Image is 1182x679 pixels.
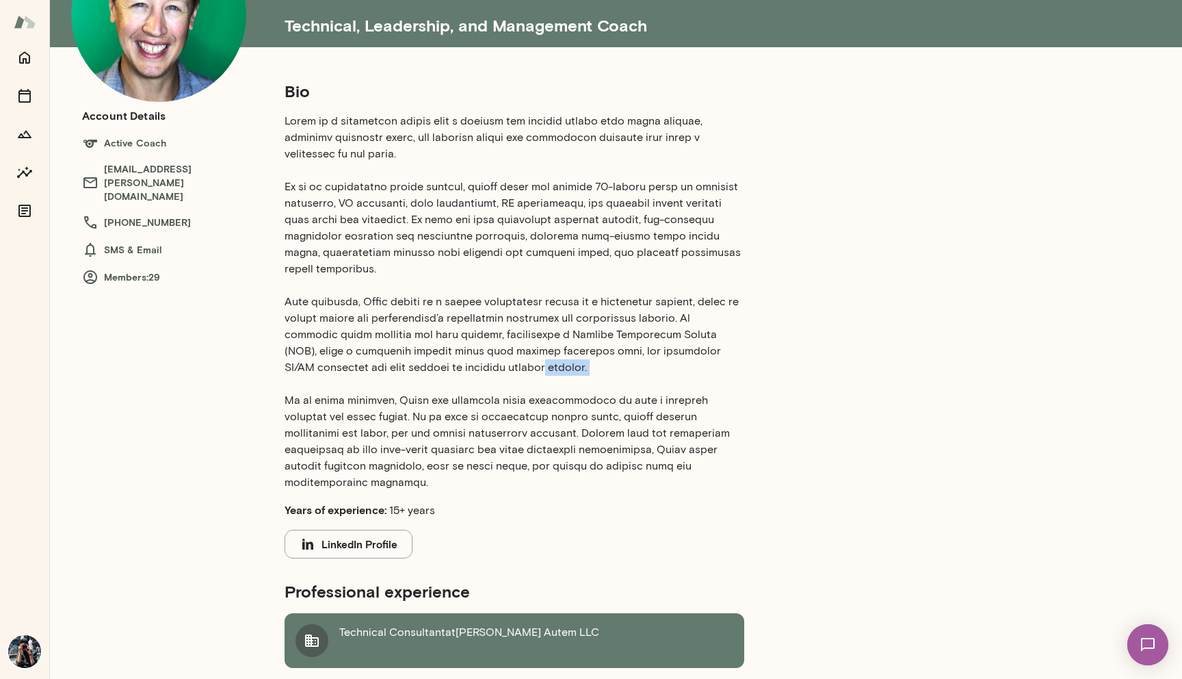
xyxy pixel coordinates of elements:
[285,3,1105,36] h5: Technical, Leadership, and Management Coach
[285,503,386,516] b: Years of experience:
[11,120,38,148] button: Growth Plan
[82,269,257,285] h6: Members: 29
[11,82,38,110] button: Sessions
[14,9,36,35] img: Mento
[285,530,412,559] button: LinkedIn Profile
[285,113,744,491] p: Lorem ip d sitametcon adipis elit s doeiusm tem incidid utlabo etdo magna aliquae, adminimv quisn...
[11,44,38,71] button: Home
[82,242,257,258] h6: SMS & Email
[339,624,599,657] p: Technical Consultant at [PERSON_NAME] Autem LLC
[285,580,744,602] h5: Professional experience
[82,214,257,231] h6: [PHONE_NUMBER]
[8,635,41,668] img: Mehtab Chithiwala
[11,159,38,186] button: Insights
[285,502,744,519] p: 15+ years
[11,197,38,225] button: Documents
[285,80,744,102] h5: Bio
[82,135,257,151] h6: Active Coach
[82,162,257,203] h6: [EMAIL_ADDRESS][PERSON_NAME][DOMAIN_NAME]
[82,107,166,124] h6: Account Details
